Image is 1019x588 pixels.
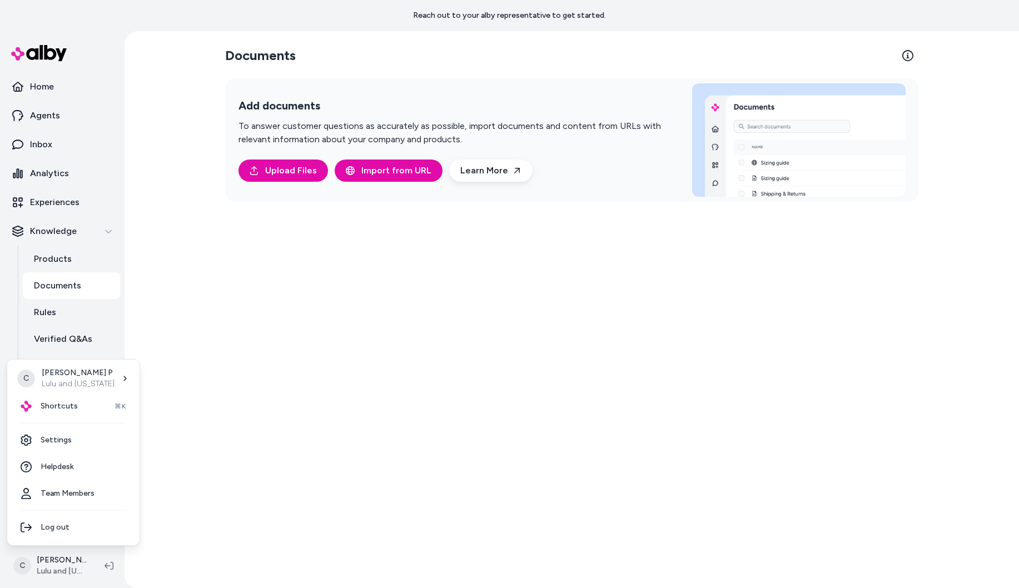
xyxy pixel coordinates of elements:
p: Lulu and [US_STATE] [42,378,115,390]
a: Team Members [12,480,135,507]
img: alby Logo [21,401,32,412]
a: Settings [12,427,135,454]
p: [PERSON_NAME] P [42,367,115,378]
div: Log out [12,514,135,541]
span: ⌘K [115,402,126,411]
span: Helpdesk [41,461,74,472]
span: C [17,370,35,387]
span: Shortcuts [41,401,78,412]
